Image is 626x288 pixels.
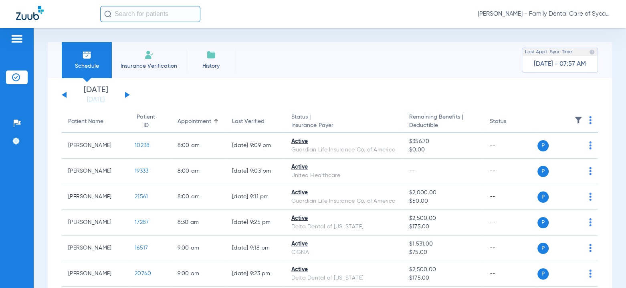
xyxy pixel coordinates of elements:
span: $75.00 [409,248,477,257]
td: 8:00 AM [171,159,226,184]
span: $1,531.00 [409,240,477,248]
a: [DATE] [72,96,120,104]
div: Last Verified [232,117,265,126]
span: $175.00 [409,223,477,231]
td: -- [483,210,537,236]
span: $50.00 [409,197,477,205]
img: group-dot-blue.svg [589,193,592,201]
span: $2,500.00 [409,266,477,274]
span: P [537,191,549,203]
img: Schedule [82,50,92,60]
div: Last Verified [232,117,278,126]
span: $2,000.00 [409,189,477,197]
div: Active [291,266,396,274]
div: Active [291,137,396,146]
span: -- [409,168,415,174]
td: -- [483,184,537,210]
span: P [537,217,549,228]
span: P [537,166,549,177]
span: History [192,62,230,70]
td: [PERSON_NAME] [62,236,128,261]
td: [DATE] 9:18 PM [226,236,285,261]
div: Appointment [178,117,211,126]
img: filter.svg [574,116,582,124]
span: Last Appt. Sync Time: [525,48,573,56]
div: Patient ID [135,113,164,130]
span: Schedule [68,62,106,70]
span: P [537,268,549,280]
span: 20740 [135,271,151,276]
img: Manual Insurance Verification [144,50,154,60]
span: 10238 [135,143,149,148]
input: Search for patients [100,6,200,22]
div: Active [291,214,396,223]
td: [PERSON_NAME] [62,133,128,159]
div: Active [291,189,396,197]
td: 8:00 AM [171,133,226,159]
div: CIGNA [291,248,396,257]
div: Guardian Life Insurance Co. of America [291,146,396,154]
span: $0.00 [409,146,477,154]
td: [PERSON_NAME] [62,159,128,184]
td: -- [483,133,537,159]
span: P [537,140,549,151]
div: Patient Name [68,117,122,126]
div: Appointment [178,117,220,126]
td: -- [483,159,537,184]
td: 8:00 AM [171,184,226,210]
td: [PERSON_NAME] [62,261,128,287]
span: Deductible [409,121,477,130]
img: group-dot-blue.svg [589,218,592,226]
img: Search Icon [104,10,111,18]
img: group-dot-blue.svg [589,116,592,124]
span: 17287 [135,220,149,225]
span: $356.70 [409,137,477,146]
div: Delta Dental of [US_STATE] [291,274,396,282]
span: 21561 [135,194,148,199]
td: 8:30 AM [171,210,226,236]
div: United Healthcare [291,171,396,180]
span: $175.00 [409,274,477,282]
td: -- [483,261,537,287]
span: Insurance Verification [118,62,180,70]
img: group-dot-blue.svg [589,167,592,175]
td: 9:00 AM [171,261,226,287]
span: $2,500.00 [409,214,477,223]
th: Status [483,111,537,133]
img: group-dot-blue.svg [589,141,592,149]
div: Delta Dental of [US_STATE] [291,223,396,231]
div: Guardian Life Insurance Co. of America [291,197,396,205]
td: -- [483,236,537,261]
li: [DATE] [72,86,120,104]
img: hamburger-icon [10,34,23,44]
img: group-dot-blue.svg [589,244,592,252]
div: Patient Name [68,117,103,126]
img: last sync help info [589,49,595,55]
span: Insurance Payer [291,121,396,130]
img: Zuub Logo [16,6,44,20]
th: Status | [285,111,402,133]
div: Patient ID [135,113,157,130]
th: Remaining Benefits | [403,111,483,133]
span: P [537,243,549,254]
td: [PERSON_NAME] [62,210,128,236]
span: [DATE] - 07:57 AM [534,60,586,68]
img: History [206,50,216,60]
td: 9:00 AM [171,236,226,261]
span: 19333 [135,168,148,174]
img: group-dot-blue.svg [589,270,592,278]
div: Active [291,163,396,171]
td: [PERSON_NAME] [62,184,128,210]
div: Active [291,240,396,248]
td: [DATE] 9:11 PM [226,184,285,210]
span: 16517 [135,245,148,251]
span: [PERSON_NAME] - Family Dental Care of Sycamore [478,10,610,18]
td: [DATE] 9:23 PM [226,261,285,287]
td: [DATE] 9:25 PM [226,210,285,236]
td: [DATE] 9:09 PM [226,133,285,159]
td: [DATE] 9:03 PM [226,159,285,184]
